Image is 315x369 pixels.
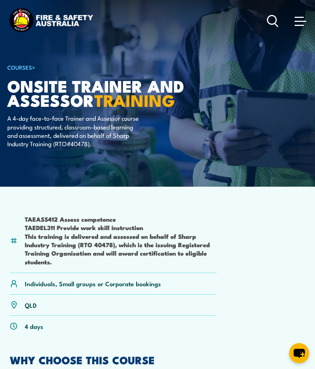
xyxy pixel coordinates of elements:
[94,87,175,112] strong: TRAINING
[25,232,217,266] li: This training is delivered and assessed on behalf of Sharp Industry Training (RTO 40478), which i...
[25,279,161,288] p: Individuals, Small groups or Corporate bookings
[7,63,32,71] a: COURSES
[7,78,187,107] h1: Onsite Trainer and Assessor
[25,223,217,232] li: TAEDEL311 Provide work skill instruction
[7,63,187,71] h6: >
[25,215,217,223] li: TAEASS412 Assess competence
[25,322,43,330] p: 4 days
[7,114,140,148] p: A 4-day face-to-face Trainer and Assessor course providing structured, classroom-based learning a...
[10,355,305,364] h2: WHY CHOOSE THIS COURSE
[25,301,37,309] p: QLD
[289,343,309,363] button: chat-button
